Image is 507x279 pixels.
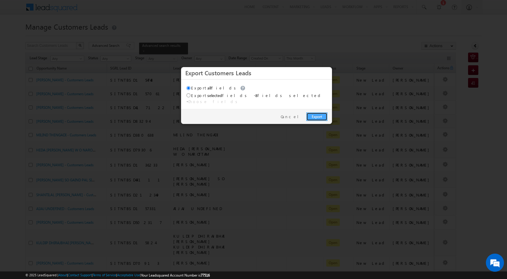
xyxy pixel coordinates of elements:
[185,67,328,78] h3: Export Customers Leads
[306,112,327,121] a: Export
[187,99,240,104] span: -
[281,114,303,119] a: Cancel
[201,273,210,277] span: 77516
[187,86,190,90] input: Exportallfields
[93,273,116,277] a: Terms of Service
[187,93,190,97] input: Exportselectedfields
[187,85,247,90] label: Export fields
[25,272,210,278] span: © 2025 LeadSquared | | | | |
[68,273,92,277] a: Contact Support
[188,99,240,104] a: Choose fields
[117,273,140,277] a: Acceptable Use
[207,85,211,90] span: all
[207,93,222,98] span: selected
[58,273,67,277] a: About
[254,93,323,98] span: - fields selected
[187,93,249,98] label: Export fields
[255,93,257,98] span: 8
[141,273,210,277] span: Your Leadsquared Account Number is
